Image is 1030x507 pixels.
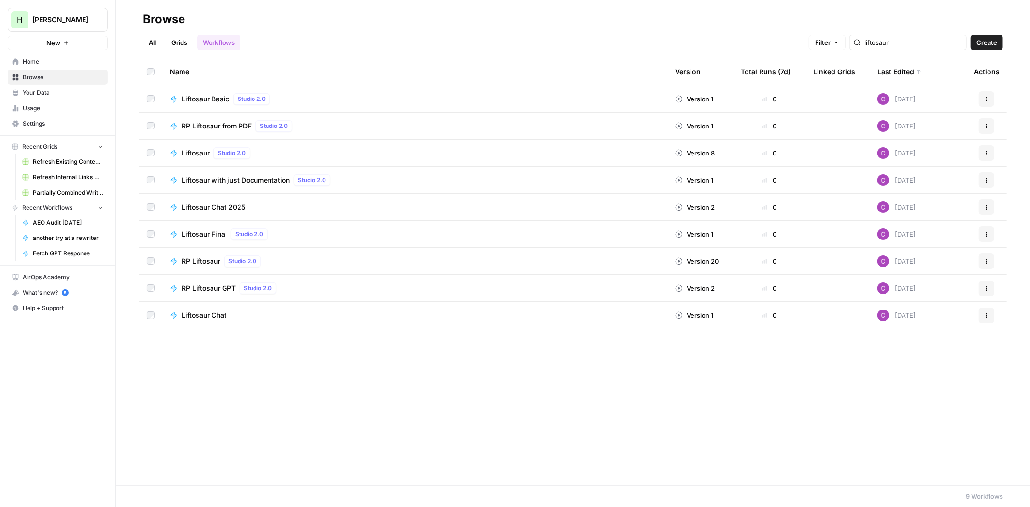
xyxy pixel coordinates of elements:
a: 5 [62,289,69,296]
div: Version 1 [675,229,713,239]
img: lfe6qmc50w30utgkmhcdgn0017qz [877,120,889,132]
div: 0 [741,283,798,293]
a: Liftosaur FinalStudio 2.0 [170,228,660,240]
div: [DATE] [877,255,916,267]
a: Workflows [197,35,240,50]
div: Total Runs (7d) [741,58,790,85]
span: Liftosaur with just Documentation [182,175,290,185]
a: Settings [8,116,108,131]
img: lfe6qmc50w30utgkmhcdgn0017qz [877,174,889,186]
button: Help + Support [8,300,108,316]
a: Liftosaur Chat 2025 [170,202,660,212]
span: Studio 2.0 [228,257,256,266]
span: Partially Combined Writer Grid [33,188,103,197]
span: Liftosaur Basic [182,94,229,104]
div: [DATE] [877,147,916,159]
div: What's new? [8,285,107,300]
span: Studio 2.0 [298,176,326,184]
img: lfe6qmc50w30utgkmhcdgn0017qz [877,147,889,159]
input: Search [864,38,962,47]
span: Recent Grids [22,142,57,151]
span: RP Liftosaur from PDF [182,121,252,131]
a: Your Data [8,85,108,100]
span: Studio 2.0 [218,149,246,157]
a: AEO Audit [DATE] [18,215,108,230]
div: [DATE] [877,201,916,213]
div: Version 20 [675,256,719,266]
a: Fetch GPT Response [18,246,108,261]
img: lfe6qmc50w30utgkmhcdgn0017qz [877,282,889,294]
div: Version [675,58,701,85]
a: All [143,35,162,50]
div: 9 Workflows [966,492,1003,501]
div: Browse [143,12,185,27]
img: lfe6qmc50w30utgkmhcdgn0017qz [877,93,889,105]
a: Liftosaur with just DocumentationStudio 2.0 [170,174,660,186]
div: [DATE] [877,120,916,132]
span: Help + Support [23,304,103,312]
span: Refresh Existing Content [DATE] [33,157,103,166]
span: another try at a rewriter [33,234,103,242]
div: Version 1 [675,94,713,104]
div: 0 [741,202,798,212]
a: LiftosaurStudio 2.0 [170,147,660,159]
span: Home [23,57,103,66]
span: Studio 2.0 [235,230,263,239]
div: Version 2 [675,283,715,293]
span: Browse [23,73,103,82]
img: lfe6qmc50w30utgkmhcdgn0017qz [877,255,889,267]
a: Home [8,54,108,70]
a: Liftosaur Chat [170,310,660,320]
div: Linked Grids [813,58,855,85]
div: [DATE] [877,174,916,186]
span: Create [976,38,997,47]
a: another try at a rewriter [18,230,108,246]
span: H [17,14,23,26]
a: AirOps Academy [8,269,108,285]
button: New [8,36,108,50]
span: AEO Audit [DATE] [33,218,103,227]
div: 0 [741,175,798,185]
span: [PERSON_NAME] [32,15,91,25]
span: Liftosaur [182,148,210,158]
a: Liftosaur BasicStudio 2.0 [170,93,660,105]
a: Refresh Existing Content [DATE] [18,154,108,169]
div: 0 [741,121,798,131]
span: Liftosaur Chat [182,310,226,320]
a: Refresh Internal Links Grid (1) [18,169,108,185]
div: 0 [741,148,798,158]
div: Name [170,58,660,85]
span: RP Liftosaur GPT [182,283,236,293]
span: Refresh Internal Links Grid (1) [33,173,103,182]
span: Studio 2.0 [244,284,272,293]
span: New [46,38,60,48]
button: Recent Grids [8,140,108,154]
a: Partially Combined Writer Grid [18,185,108,200]
span: AirOps Academy [23,273,103,282]
div: Version 1 [675,175,713,185]
a: Grids [166,35,193,50]
span: Fetch GPT Response [33,249,103,258]
div: Version 8 [675,148,715,158]
span: Filter [815,38,831,47]
text: 5 [64,290,66,295]
div: 0 [741,256,798,266]
span: Usage [23,104,103,113]
span: Your Data [23,88,103,97]
button: Workspace: Hasbrook [8,8,108,32]
span: Studio 2.0 [238,95,266,103]
div: Version 1 [675,310,713,320]
div: [DATE] [877,228,916,240]
button: Recent Workflows [8,200,108,215]
span: Liftosaur Final [182,229,227,239]
div: Version 2 [675,202,715,212]
div: 0 [741,310,798,320]
a: RP LiftosaurStudio 2.0 [170,255,660,267]
img: lfe6qmc50w30utgkmhcdgn0017qz [877,310,889,321]
span: Settings [23,119,103,128]
a: RP Liftosaur GPTStudio 2.0 [170,282,660,294]
a: Usage [8,100,108,116]
button: Create [971,35,1003,50]
div: 0 [741,229,798,239]
a: RP Liftosaur from PDFStudio 2.0 [170,120,660,132]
